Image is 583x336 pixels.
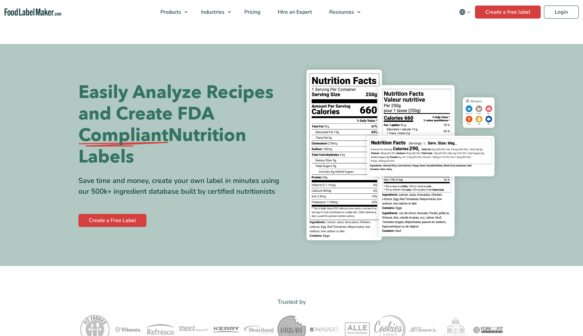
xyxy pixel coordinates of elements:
h1: Easily Analyze Recipes and Create FDA Nutrition Labels [78,82,287,168]
span: Hire an Expert [276,8,313,16]
span: Industries [199,8,225,16]
span: Products [158,8,182,16]
button: Change language [454,6,475,19]
a: Login [544,6,579,19]
span: Pricing [242,8,261,16]
a: Create a free label [475,6,541,19]
p: Trusted by [78,297,505,307]
div: Save time and money, create your own label in minutes using our 500k+ ingredient database built b... [78,175,287,197]
span: Resources [327,8,355,16]
span: Compliant [78,125,168,146]
a: Food Label Maker homepage [5,8,61,16]
a: Create a Free Label [78,214,146,227]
